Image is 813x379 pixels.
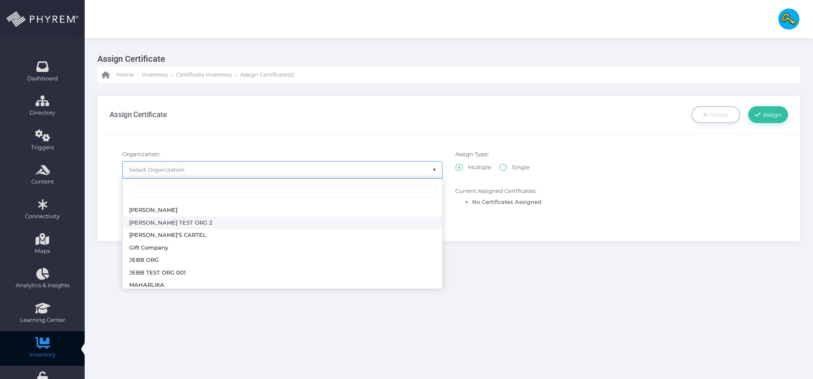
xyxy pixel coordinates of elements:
[234,71,238,79] li: -
[110,110,167,119] h3: Assign Certificate
[6,281,79,290] span: Analytics & Insights
[6,109,79,117] span: Directory
[122,150,160,159] label: Organization:
[116,71,134,79] span: Home
[240,67,294,83] a: Assign Certificate(s)
[240,71,294,79] span: Assign Certificate(s)
[760,111,782,118] span: Assign
[102,67,134,83] a: Home
[123,242,442,254] li: Gift Company
[123,217,442,229] li: [PERSON_NAME] TEST ORG 2
[123,279,442,291] li: MAHARLIKA
[170,71,174,79] li: -
[6,351,79,359] span: Inventory
[142,71,168,79] span: Inventory
[455,187,536,195] label: Current Assigned Certificates:
[35,247,50,255] span: Maps
[6,143,79,152] span: Triggers
[691,106,740,123] a: Cancel
[499,163,530,172] label: Single
[6,316,79,324] span: Learning Center
[123,254,442,266] li: JEBB ORG
[142,67,168,83] a: Inventory
[455,150,489,159] label: Assign Type:
[455,163,491,172] label: Multiple
[135,71,140,79] li: -
[123,266,442,279] li: JEBB TEST ORG 001
[748,106,788,123] a: Assign
[472,198,775,206] li: No Certificates Assigned
[176,67,232,83] a: Certificate Inventory
[6,212,79,221] span: Connectivity
[6,178,79,186] span: Content
[129,166,185,173] span: Select Organization
[123,204,442,217] li: [PERSON_NAME]
[27,74,58,83] span: Dashboard
[709,111,728,118] span: Cancel
[123,229,442,242] li: [PERSON_NAME]'S CARTEL
[97,51,794,67] h3: Assign Certificate
[176,71,232,79] span: Certificate Inventory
